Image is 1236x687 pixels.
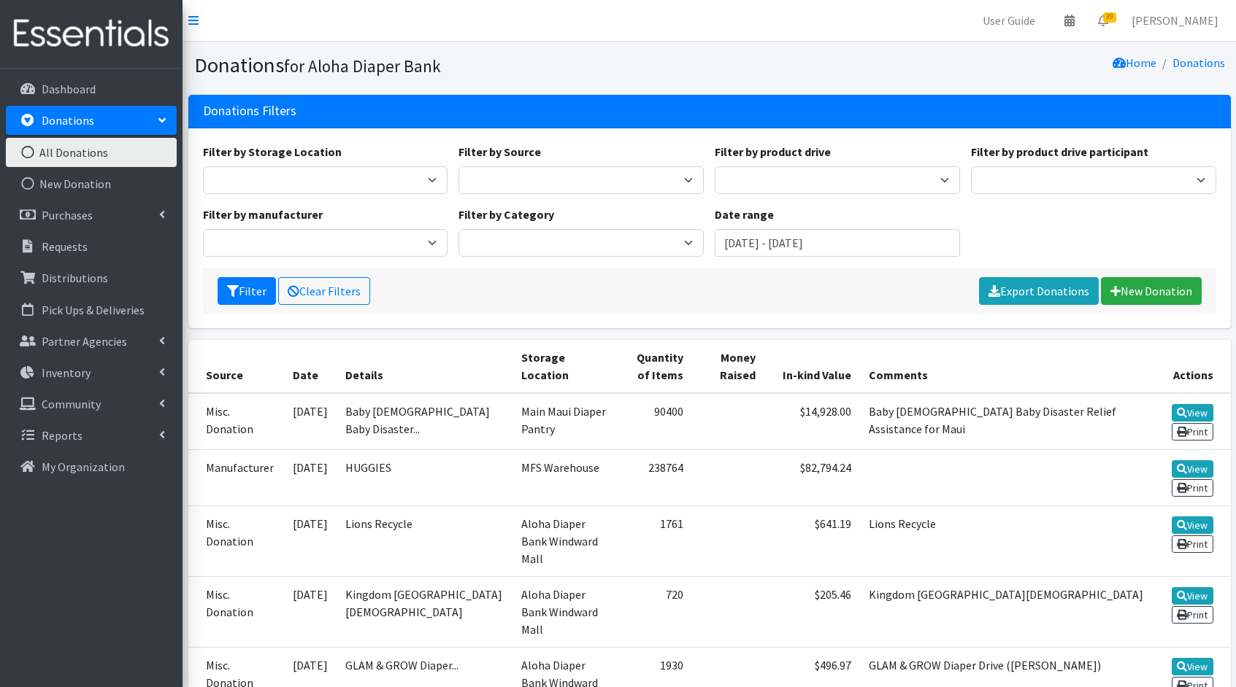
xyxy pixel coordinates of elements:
a: Print [1172,535,1213,553]
td: Misc. Donation [188,393,284,450]
label: Filter by manufacturer [203,206,323,223]
span: 39 [1103,12,1116,23]
th: Money Raised [692,340,764,393]
a: User Guide [971,6,1047,35]
td: 720 [615,577,692,648]
a: Donations [6,106,177,135]
h1: Donations [194,53,705,78]
small: for Aloha Diaper Bank [284,55,441,77]
td: MFS Warehouse [513,449,615,505]
th: In-kind Value [764,340,861,393]
td: Baby [DEMOGRAPHIC_DATA] Baby Disaster... [337,393,513,450]
td: [DATE] [284,449,337,505]
th: Source [188,340,284,393]
a: View [1172,460,1213,478]
p: Reports [42,428,82,443]
td: Misc. Donation [188,577,284,648]
a: View [1172,587,1213,605]
td: $14,928.00 [764,393,861,450]
th: Comments [860,340,1152,393]
a: Reports [6,421,177,450]
th: Storage Location [513,340,615,393]
label: Filter by Category [458,206,554,223]
td: [DATE] [284,506,337,577]
a: Community [6,389,177,419]
td: Lions Recycle [337,506,513,577]
a: Clear Filters [278,277,370,305]
td: Kingdom [GEOGRAPHIC_DATA][DEMOGRAPHIC_DATA] [860,577,1152,648]
p: Partner Agencies [42,334,127,349]
td: $205.46 [764,577,861,648]
p: Pick Ups & Deliveries [42,303,145,317]
a: 39 [1086,6,1120,35]
a: Pick Ups & Deliveries [6,295,177,325]
td: Main Maui Diaper Pantry [513,393,615,450]
a: View [1172,404,1213,422]
td: [DATE] [284,393,337,450]
a: Print [1172,606,1213,624]
td: Aloha Diaper Bank Windward Mall [513,506,615,577]
p: Community [42,397,101,411]
a: Inventory [6,358,177,387]
td: HUGGIES [337,449,513,505]
td: Misc. Donation [188,506,284,577]
p: Purchases [42,208,93,222]
a: Donations [1172,55,1225,70]
a: Purchases [6,201,177,230]
p: Dashboard [42,82,96,96]
a: Print [1172,479,1213,497]
td: Kingdom [GEOGRAPHIC_DATA][DEMOGRAPHIC_DATA] [337,577,513,648]
th: Actions [1152,340,1230,393]
p: Inventory [42,365,91,380]
label: Filter by product drive participant [971,143,1148,160]
td: $82,794.24 [764,449,861,505]
a: Distributions [6,263,177,292]
a: All Donations [6,138,177,167]
a: Print [1172,423,1213,440]
button: Filter [218,277,276,305]
a: Requests [6,232,177,261]
a: Dashboard [6,74,177,104]
td: 1761 [615,506,692,577]
td: $641.19 [764,506,861,577]
p: Donations [42,113,94,128]
a: View [1172,516,1213,534]
p: Requests [42,239,88,254]
label: Date range [715,206,774,223]
p: Distributions [42,271,108,285]
th: Date [284,340,337,393]
a: View [1172,658,1213,675]
a: My Organization [6,452,177,481]
label: Filter by Source [458,143,541,160]
input: January 1, 2011 - December 31, 2011 [715,229,960,257]
td: 238764 [615,449,692,505]
td: Lions Recycle [860,506,1152,577]
td: Baby [DEMOGRAPHIC_DATA] Baby Disaster Relief Assistance for Maui [860,393,1152,450]
td: [DATE] [284,577,337,648]
td: Manufacturer [188,449,284,505]
th: Quantity of Items [615,340,692,393]
p: My Organization [42,459,125,474]
h3: Donations Filters [203,104,296,119]
a: New Donation [6,169,177,198]
a: [PERSON_NAME] [1120,6,1230,35]
a: Home [1113,55,1156,70]
td: Aloha Diaper Bank Windward Mall [513,577,615,648]
a: Export Donations [979,277,1099,305]
td: 90400 [615,393,692,450]
a: Partner Agencies [6,327,177,356]
label: Filter by Storage Location [203,143,342,160]
th: Details [337,340,513,393]
a: New Donation [1101,277,1202,305]
img: HumanEssentials [6,9,177,58]
label: Filter by product drive [715,143,831,160]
